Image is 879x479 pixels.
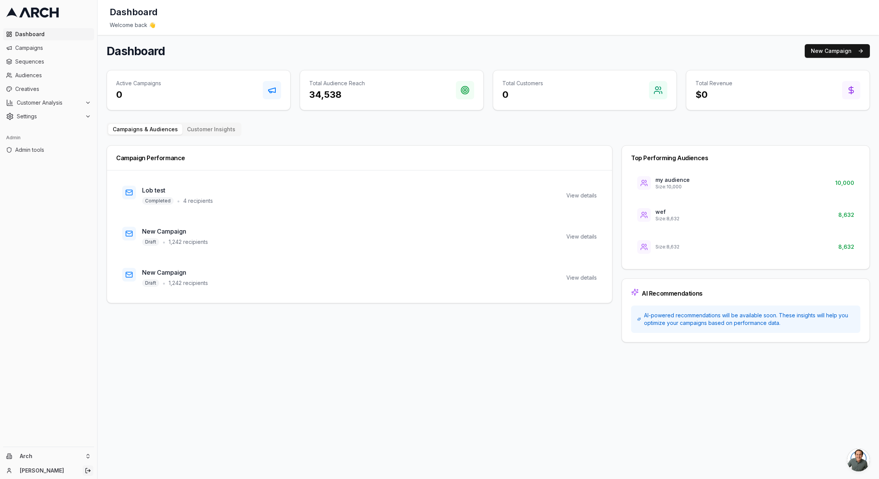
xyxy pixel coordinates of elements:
[142,197,174,205] span: Completed
[644,312,854,327] span: AI-powered recommendations will be available soon. These insights will help you optimize your cam...
[3,450,94,462] button: Arch
[15,44,91,52] span: Campaigns
[182,124,240,135] button: Customer Insights
[695,80,732,87] p: Total Revenue
[17,113,82,120] span: Settings
[162,278,166,288] span: •
[3,42,94,54] a: Campaigns
[655,176,690,184] p: my audience
[309,80,365,87] p: Total Audience Reach
[642,290,703,296] div: AI Recommendations
[847,449,870,471] div: Open chat
[3,28,94,40] a: Dashboard
[655,184,690,190] p: Size: 10,000
[838,243,854,251] span: 8,632
[655,208,679,216] p: wef
[162,237,166,247] span: •
[838,211,854,219] span: 8,632
[142,268,208,277] h3: New Campaign
[655,244,679,250] p: Size: 8,632
[142,238,159,246] span: Draft
[83,465,93,476] button: Log out
[142,186,213,195] h3: Lob test
[108,124,182,135] button: Campaigns & Audiences
[116,155,603,161] div: Campaign Performance
[177,196,180,205] span: •
[17,99,82,107] span: Customer Analysis
[110,6,158,18] h1: Dashboard
[15,58,91,65] span: Sequences
[3,69,94,81] a: Audiences
[631,155,860,161] div: Top Performing Audiences
[3,83,94,95] a: Creatives
[3,132,94,144] div: Admin
[566,274,597,282] div: View details
[15,72,91,79] span: Audiences
[3,110,94,123] button: Settings
[309,89,365,101] h3: 34,538
[15,85,91,93] span: Creatives
[655,216,679,222] p: Size: 8,632
[116,80,161,87] p: Active Campaigns
[695,89,732,101] h3: $0
[805,44,870,58] button: New Campaign
[107,44,165,58] h1: Dashboard
[15,30,91,38] span: Dashboard
[3,97,94,109] button: Customer Analysis
[566,233,597,240] div: View details
[142,227,208,236] h3: New Campaign
[15,146,91,154] span: Admin tools
[502,89,543,101] h3: 0
[169,238,208,246] span: 1,242 recipients
[20,467,77,474] a: [PERSON_NAME]
[835,179,854,187] span: 10,000
[566,192,597,199] div: View details
[116,89,161,101] h3: 0
[183,197,213,205] span: 4 recipients
[20,453,82,460] span: Arch
[502,80,543,87] p: Total Customers
[110,21,867,29] div: Welcome back 👋
[3,144,94,156] a: Admin tools
[3,56,94,68] a: Sequences
[169,279,208,287] span: 1,242 recipients
[142,279,159,287] span: Draft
